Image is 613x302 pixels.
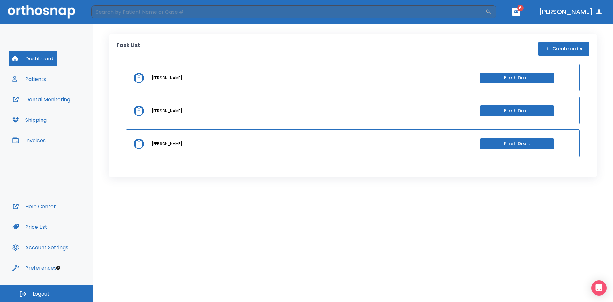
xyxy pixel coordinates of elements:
[55,265,61,271] div: Tooltip anchor
[480,73,554,83] button: Finish Draft
[152,75,182,81] p: [PERSON_NAME]
[591,280,607,296] div: Open Intercom Messenger
[538,42,589,56] button: Create order
[9,112,50,128] button: Shipping
[9,71,50,87] button: Patients
[91,5,485,18] input: Search by Patient Name or Case #
[9,133,49,148] button: Invoices
[9,51,57,66] button: Dashboard
[152,141,182,147] p: [PERSON_NAME]
[480,105,554,116] button: Finish Draft
[9,219,51,235] button: Price List
[33,290,49,298] span: Logout
[480,138,554,149] button: Finish Draft
[9,240,72,255] button: Account Settings
[9,92,74,107] button: Dental Monitoring
[517,5,524,11] span: 6
[152,108,182,114] p: [PERSON_NAME]
[9,260,60,275] button: Preferences
[116,42,140,56] p: Task List
[9,199,60,214] button: Help Center
[8,5,75,18] img: Orthosnap
[536,6,605,18] button: [PERSON_NAME]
